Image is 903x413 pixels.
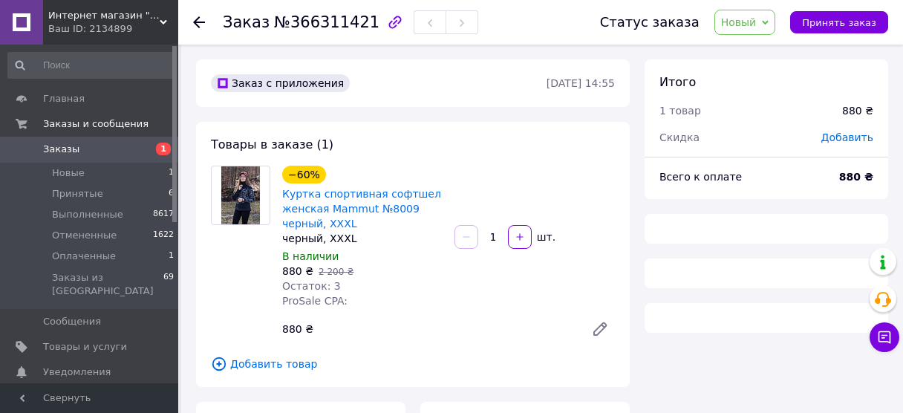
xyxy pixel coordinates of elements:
[533,230,557,244] div: шт.
[282,231,443,246] div: черный, XXXL
[52,208,123,221] span: Выполненные
[52,229,117,242] span: Отмененные
[48,22,178,36] div: Ваш ID: 2134899
[7,52,175,79] input: Поиск
[319,267,353,277] span: 2 200 ₴
[43,143,79,156] span: Заказы
[48,9,160,22] span: Интернет магазин "Сhinacomplex"
[43,315,101,328] span: Сообщения
[276,319,579,339] div: 880 ₴
[282,188,441,230] a: Куртка спортивная софтшел женская Mammut №8009 черный, XXXL
[43,92,85,105] span: Главная
[600,15,700,30] div: Статус заказа
[153,229,174,242] span: 1622
[282,166,326,183] div: −60%
[52,271,163,298] span: Заказы из [GEOGRAPHIC_DATA]
[547,77,615,89] time: [DATE] 14:55
[870,322,899,352] button: Чат с покупателем
[585,314,615,344] a: Редактировать
[156,143,171,155] span: 1
[659,171,742,183] span: Всего к оплате
[282,265,313,277] span: 880 ₴
[282,250,339,262] span: В наличии
[821,131,873,143] span: Добавить
[169,250,174,263] span: 1
[721,16,757,28] span: Новый
[153,208,174,221] span: 8617
[790,11,888,33] button: Принять заказ
[211,74,350,92] div: Заказ с приложения
[211,356,615,372] span: Добавить товар
[43,340,127,354] span: Товары и услуги
[659,131,700,143] span: Скидка
[211,137,333,152] span: Товары в заказе (1)
[193,15,205,30] div: Вернуться назад
[221,166,261,224] img: Куртка спортивная софтшел женская Mammut №8009 черный, XXXL
[169,166,174,180] span: 1
[802,17,876,28] span: Принять заказ
[282,295,348,307] span: ProSale CPA:
[282,280,341,292] span: Остаток: 3
[842,103,873,118] div: 880 ₴
[659,75,696,89] span: Итого
[223,13,270,31] span: Заказ
[163,271,174,298] span: 69
[169,187,174,201] span: 6
[274,13,379,31] span: №366311421
[52,250,116,263] span: Оплаченные
[43,117,149,131] span: Заказы и сообщения
[839,171,873,183] b: 880 ₴
[52,166,85,180] span: Новые
[43,365,111,379] span: Уведомления
[52,187,103,201] span: Принятые
[659,105,701,117] span: 1 товар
